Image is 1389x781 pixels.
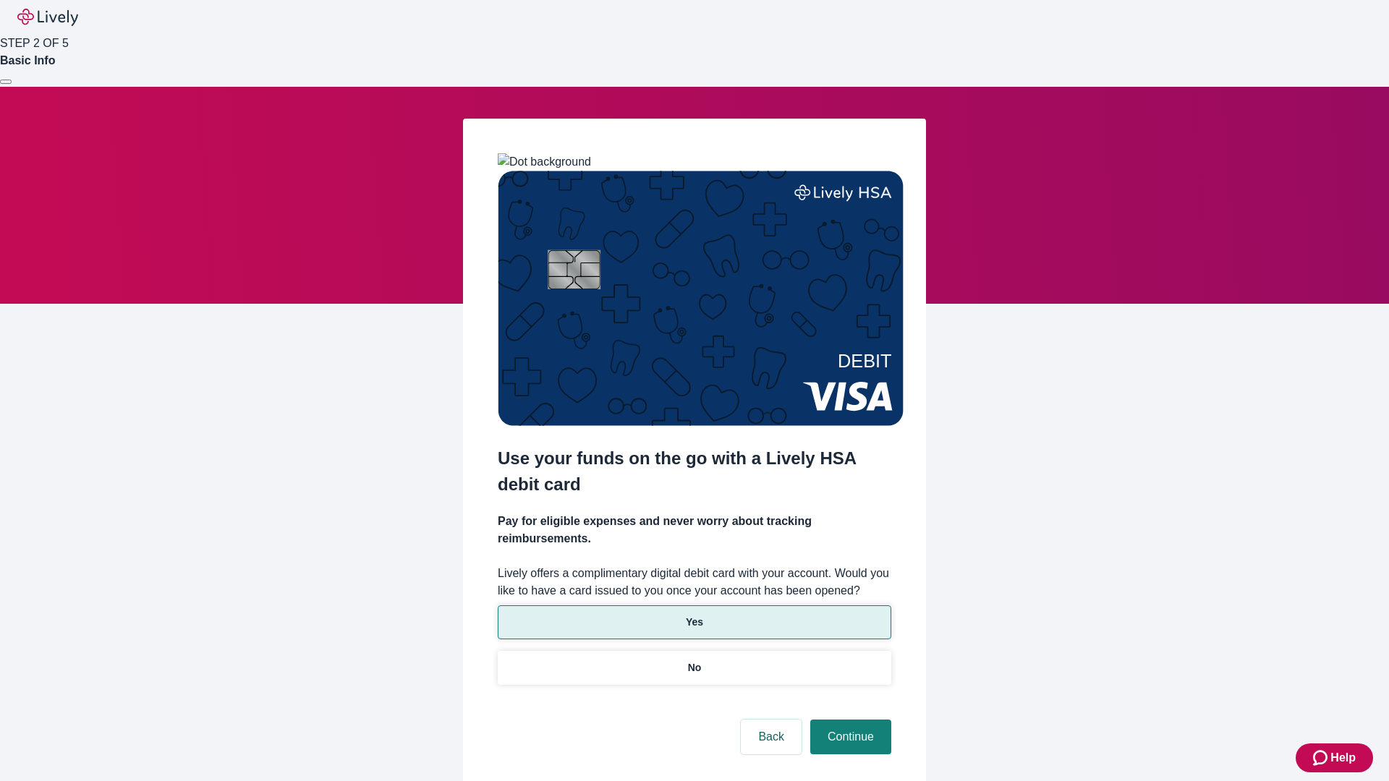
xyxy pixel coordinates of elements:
[1330,749,1356,767] span: Help
[1313,749,1330,767] svg: Zendesk support icon
[810,720,891,754] button: Continue
[17,9,78,26] img: Lively
[686,615,703,630] p: Yes
[498,565,891,599] label: Lively offers a complimentary digital debit card with your account. Would you like to have a card...
[498,445,891,498] h2: Use your funds on the go with a Lively HSA debit card
[741,720,802,754] button: Back
[498,513,891,547] h4: Pay for eligible expenses and never worry about tracking reimbursements.
[498,605,891,639] button: Yes
[688,660,702,675] p: No
[1296,743,1373,772] button: Zendesk support iconHelp
[498,153,591,171] img: Dot background
[498,651,891,685] button: No
[498,171,904,426] img: Debit card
